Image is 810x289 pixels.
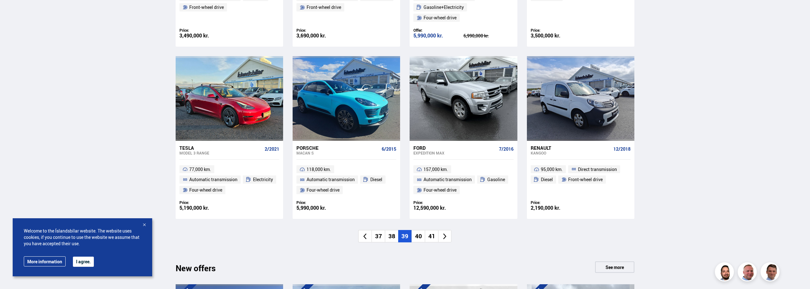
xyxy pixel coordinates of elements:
[424,15,457,21] font: Four-wheel drive
[413,204,446,211] font: 12,590,000 kr.
[531,28,540,33] font: Price:
[179,28,189,33] font: Price:
[413,32,443,39] font: 5,990,000 kr.
[179,200,189,205] font: Price:
[253,176,273,182] font: Electricity
[189,4,224,10] font: Front-wheel drive
[531,150,546,155] font: Kangoo
[761,263,781,282] img: FbJEzSuNWCJXmdc-.webp
[428,232,435,240] font: 41
[613,146,631,152] font: 12/2018
[179,32,209,39] font: 3,490,000 kr.
[424,176,472,182] font: Automatic transmission
[296,32,326,39] font: 3,690,000 kr.
[568,176,603,182] font: Front-wheel drive
[176,262,216,274] font: New offers
[24,256,66,266] a: More information
[606,264,624,270] font: See more
[307,4,341,10] font: Front-wheel drive
[716,263,735,282] img: nhp88E3Fdnt1Opn2.png
[296,150,314,155] font: Macan S
[76,259,91,265] font: I agree.
[541,166,563,172] font: 95,000 km.
[424,187,457,193] font: Four-wheel drive
[307,187,340,193] font: Four-wheel drive
[73,257,94,267] button: I agree.
[415,232,422,240] font: 40
[413,145,426,151] font: Ford
[401,232,408,240] font: 39
[27,259,62,265] font: More information
[410,141,517,219] a: Ford Expedition MAX 7/2016 157,000 km. Automatic transmission Gasoline Four-wheel drive Price: 12...
[375,232,382,240] font: 37
[176,141,283,219] a: Tesla Model 3 RANGE 2/2021 77,000 km. Automatic transmission Electricity Four-wheel drive Price: ...
[189,166,211,172] font: 77,000 km.
[5,3,24,22] button: Open LiveChat chat interface
[527,141,634,219] a: Renault Kangoo 12/2018 95,000 km. Direct transmission Diesel Front-wheel drive Price: 2,190,000 kr.
[595,261,634,273] a: See more
[189,187,222,193] font: Four-wheel drive
[424,166,448,172] font: 157,000 km.
[388,232,395,240] font: 38
[179,204,209,211] font: 5,190,000 kr.
[296,28,306,33] font: Price:
[189,176,237,182] font: Automatic transmission
[413,200,423,205] font: Price:
[307,176,355,182] font: Automatic transmission
[382,146,396,152] font: 6/2015
[24,228,139,246] font: Welcome to the Íslandsbílar website. The website uses cookies, if you continue to use the website...
[413,28,422,33] font: Offer:
[531,145,551,151] font: Renault
[739,263,758,282] img: siFngHWaQ9KaOqBr.png
[293,141,400,219] a: Porsche Macan S 6/2015 118,000 km. Automatic transmission Diesel Four-wheel drive Price: 5,990,00...
[578,166,617,172] font: Direct transmission
[541,176,553,182] font: Diesel
[296,145,319,151] font: Porsche
[265,146,279,152] font: 2/2021
[424,4,464,10] font: Gasoline+Electricity
[179,150,209,155] font: Model 3 RANGE
[296,200,306,205] font: Price:
[531,32,561,39] font: 3,500,000 kr.
[296,204,326,211] font: 5,990,000 kr.
[463,33,489,39] font: 6,990,000 kr.
[487,176,505,182] font: Gasoline
[499,146,514,152] font: 7/2016
[370,176,382,182] font: Diesel
[179,145,194,151] font: Tesla
[307,166,331,172] font: 118,000 km.
[531,204,561,211] font: 2,190,000 kr.
[413,150,444,155] font: Expedition MAX
[531,200,540,205] font: Price:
